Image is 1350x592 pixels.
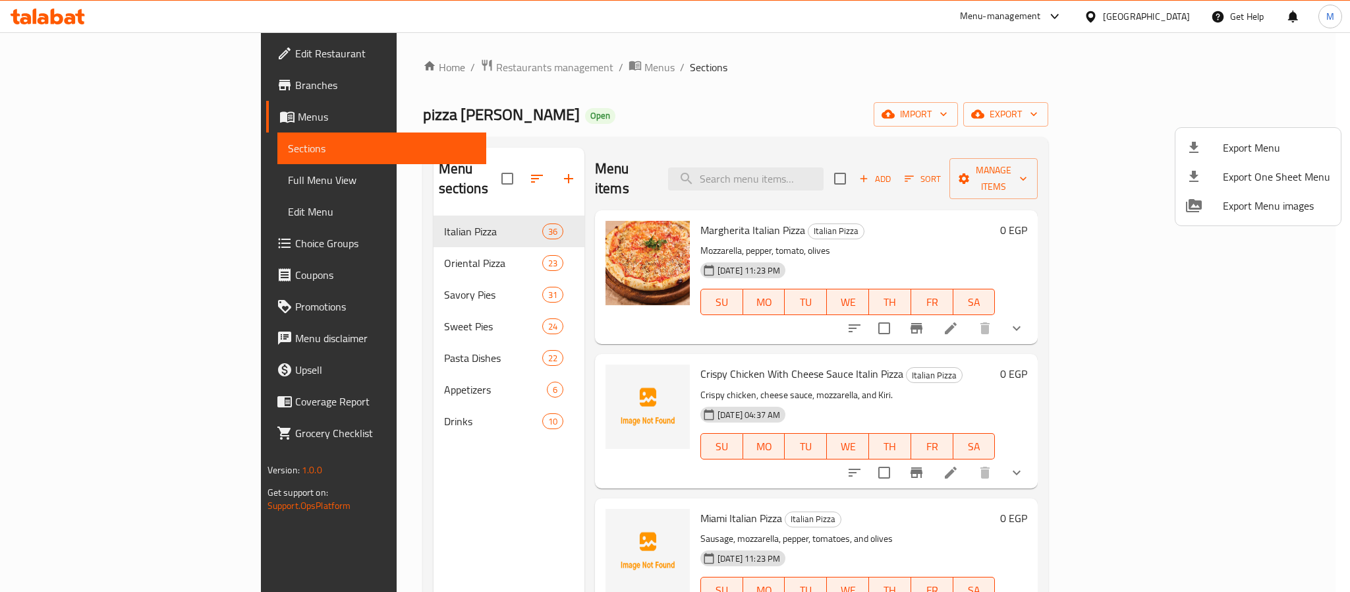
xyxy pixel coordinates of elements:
[1223,169,1330,185] span: Export One Sheet Menu
[1175,191,1341,220] li: Export Menu images
[1175,162,1341,191] li: Export one sheet menu items
[1223,198,1330,214] span: Export Menu images
[1223,140,1330,156] span: Export Menu
[1175,133,1341,162] li: Export menu items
